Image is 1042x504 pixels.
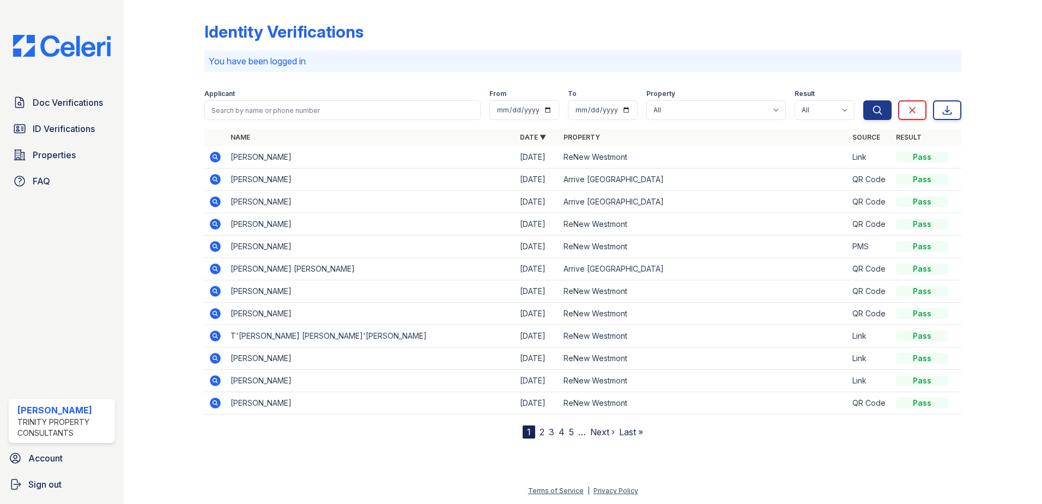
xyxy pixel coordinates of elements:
[559,169,849,191] td: Arrive [GEOGRAPHIC_DATA]
[559,303,849,325] td: ReNew Westmont
[9,92,115,113] a: Doc Verifications
[209,55,957,68] p: You have been logged in
[559,347,849,370] td: ReNew Westmont
[559,213,849,236] td: ReNew Westmont
[564,133,600,141] a: Property
[28,478,62,491] span: Sign out
[559,325,849,347] td: ReNew Westmont
[204,22,364,41] div: Identity Verifications
[848,280,892,303] td: QR Code
[896,219,948,230] div: Pass
[226,236,516,258] td: [PERSON_NAME]
[896,353,948,364] div: Pass
[516,392,559,415] td: [DATE]
[523,425,535,439] div: 1
[4,35,119,57] img: CE_Logo_Blue-a8612792a0a2168367f1c8372b55b34899dd931a85d93a1a3d3e32e68fde9ad4.png
[516,236,559,258] td: [DATE]
[848,146,892,169] td: Link
[848,191,892,213] td: QR Code
[204,89,235,98] label: Applicant
[587,487,590,495] div: |
[593,487,638,495] a: Privacy Policy
[516,213,559,236] td: [DATE]
[4,473,119,495] a: Sign out
[226,169,516,191] td: [PERSON_NAME]
[568,89,577,98] label: To
[590,427,615,437] a: Next ›
[619,427,643,437] a: Last »
[33,122,95,135] span: ID Verifications
[226,303,516,325] td: [PERSON_NAME]
[848,347,892,370] td: Link
[489,89,506,98] label: From
[226,370,516,392] td: [PERSON_NAME]
[516,258,559,280] td: [DATE]
[559,280,849,303] td: ReNew Westmont
[848,370,892,392] td: Link
[226,258,516,280] td: [PERSON_NAME] [PERSON_NAME]
[559,236,849,258] td: ReNew Westmont
[204,100,481,120] input: Search by name or phone number
[559,191,849,213] td: Arrive [GEOGRAPHIC_DATA]
[646,89,675,98] label: Property
[28,452,63,465] span: Account
[848,213,892,236] td: QR Code
[226,146,516,169] td: [PERSON_NAME]
[520,133,546,141] a: Date ▼
[516,280,559,303] td: [DATE]
[226,213,516,236] td: [PERSON_NAME]
[33,96,103,109] span: Doc Verifications
[559,392,849,415] td: ReNew Westmont
[896,152,948,163] div: Pass
[848,325,892,347] td: Link
[896,308,948,319] div: Pass
[559,146,849,169] td: ReNew Westmont
[549,427,554,437] a: 3
[9,144,115,166] a: Properties
[559,427,565,437] a: 4
[226,392,516,415] td: [PERSON_NAME]
[33,175,50,188] span: FAQ
[17,404,111,417] div: [PERSON_NAME]
[516,370,559,392] td: [DATE]
[896,263,948,274] div: Pass
[848,392,892,415] td: QR Code
[896,375,948,386] div: Pass
[516,325,559,347] td: [DATE]
[226,325,516,347] td: T'[PERSON_NAME] [PERSON_NAME]'[PERSON_NAME]
[896,241,948,252] div: Pass
[896,196,948,207] div: Pass
[516,303,559,325] td: [DATE]
[848,236,892,258] td: PMS
[226,191,516,213] td: [PERSON_NAME]
[516,146,559,169] td: [DATE]
[226,347,516,370] td: [PERSON_NAME]
[9,170,115,192] a: FAQ
[848,258,892,280] td: QR Code
[578,425,586,439] span: …
[848,303,892,325] td: QR Code
[896,286,948,297] div: Pass
[559,370,849,392] td: ReNew Westmont
[528,487,584,495] a: Terms of Service
[33,148,76,161] span: Properties
[226,280,516,303] td: [PERSON_NAME]
[231,133,250,141] a: Name
[569,427,574,437] a: 5
[896,133,922,141] a: Result
[516,169,559,191] td: [DATE]
[852,133,880,141] a: Source
[795,89,815,98] label: Result
[516,347,559,370] td: [DATE]
[4,447,119,469] a: Account
[516,191,559,213] td: [DATE]
[896,331,948,341] div: Pass
[896,174,948,185] div: Pass
[559,258,849,280] td: Arrive [GEOGRAPHIC_DATA]
[848,169,892,191] td: QR Code
[540,427,544,437] a: 2
[17,417,111,439] div: Trinity Property Consultants
[9,118,115,140] a: ID Verifications
[896,398,948,409] div: Pass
